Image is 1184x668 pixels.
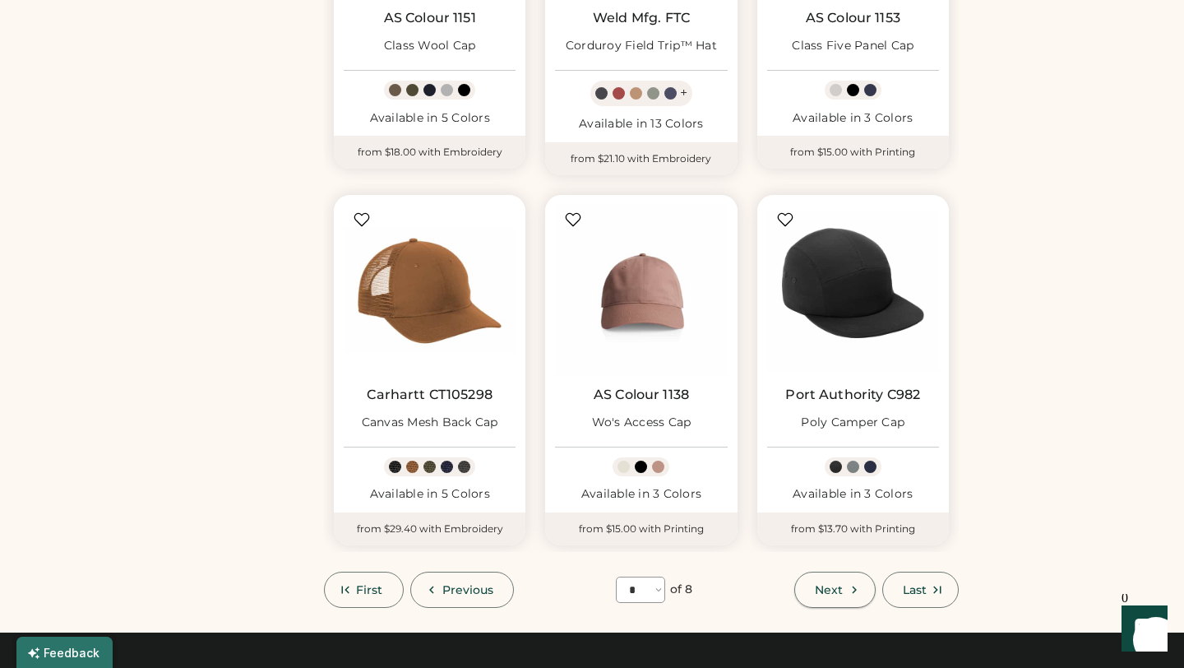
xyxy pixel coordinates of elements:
div: from $15.00 with Printing [545,513,737,545]
img: Port Authority C982 Poly Camper Cap [767,205,939,377]
a: AS Colour 1153 [806,10,900,26]
div: + [680,84,687,102]
span: Next [815,584,843,596]
a: AS Colour 1151 [384,10,476,26]
iframe: Front Chat [1106,594,1177,665]
div: Class Wool Cap [384,38,476,54]
button: Next [794,572,875,608]
img: Carhartt CT105298 Canvas Mesh Back Cap [344,205,516,377]
a: Weld Mfg. FTC [593,10,690,26]
button: Previous [410,572,515,608]
div: Corduroy Field Trip™ Hat [566,38,717,54]
div: from $18.00 with Embroidery [334,136,525,169]
div: from $15.00 with Printing [757,136,949,169]
div: Available in 3 Colors [767,110,939,127]
div: from $13.70 with Printing [757,513,949,545]
div: Available in 13 Colors [555,116,727,132]
div: Wo's Access Cap [592,415,691,431]
div: Available in 5 Colors [344,486,516,503]
div: Available in 3 Colors [767,486,939,503]
img: AS Colour 1138 Wo's Access Cap [555,205,727,377]
div: Canvas Mesh Back Cap [362,415,498,431]
span: Last [903,584,927,596]
a: Port Authority C982 [785,387,920,403]
div: Poly Camper Cap [801,415,904,431]
div: Class Five Panel Cap [792,38,913,54]
div: of 8 [670,582,692,598]
div: from $21.10 with Embroidery [545,142,737,175]
div: from $29.40 with Embroidery [334,513,525,545]
div: Available in 5 Colors [344,110,516,127]
a: Carhartt CT105298 [367,387,493,403]
button: Last [882,572,959,608]
a: AS Colour 1138 [594,387,689,403]
div: Available in 3 Colors [555,486,727,503]
span: First [356,584,383,596]
span: Previous [442,584,494,596]
button: First [324,572,404,608]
